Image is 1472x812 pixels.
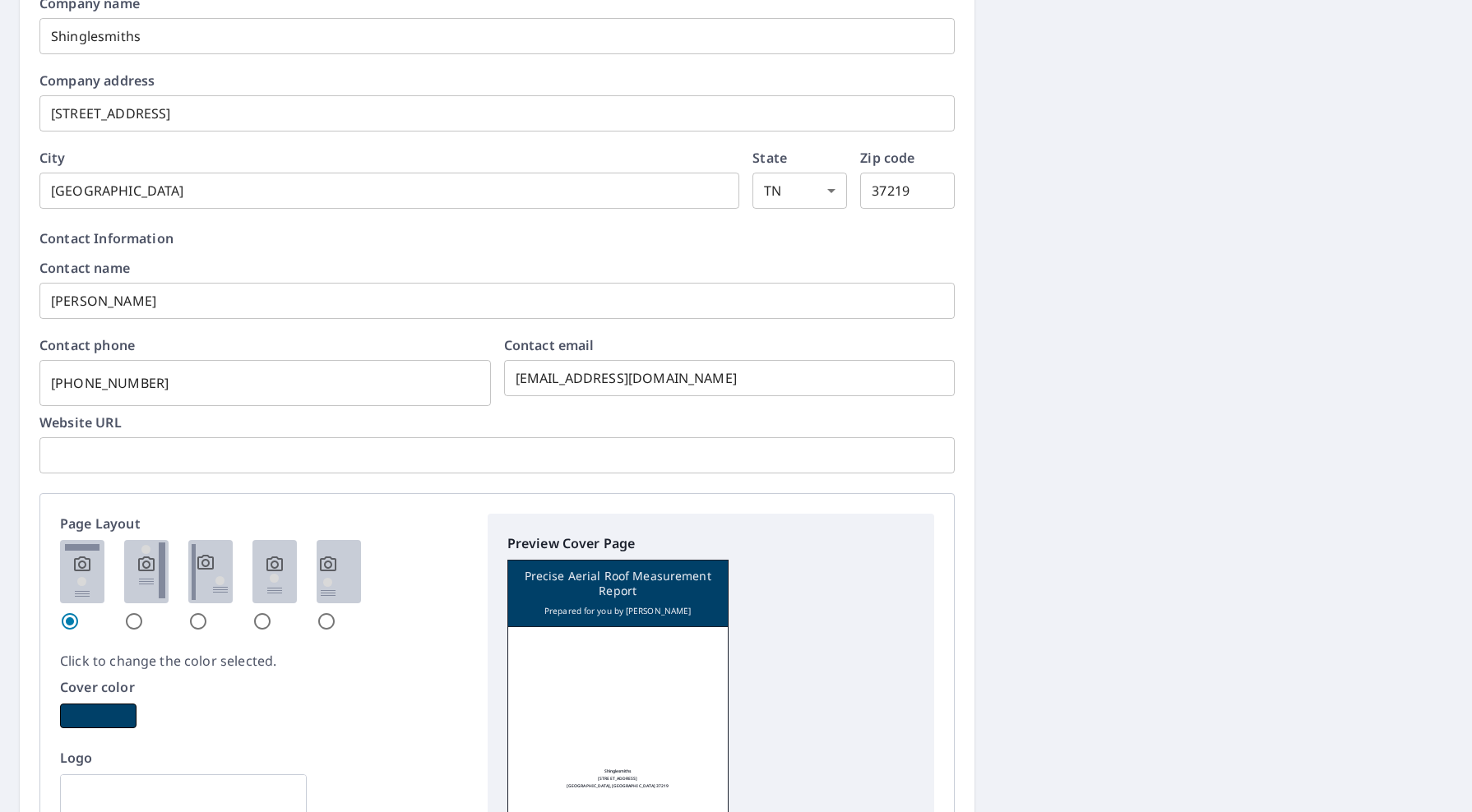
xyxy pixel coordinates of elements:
p: Page Layout [60,514,468,533]
p: Cover color [60,677,468,697]
label: Contact phone [39,339,491,352]
p: Precise Aerial Roof Measurement Report [516,569,720,598]
div: TN [752,173,847,209]
label: Website URL [39,416,955,429]
label: Company address [39,74,955,87]
img: 3 [188,540,233,603]
p: Contact Information [39,228,955,248]
em: TN [764,183,781,199]
p: Preview Cover Page [507,533,915,553]
img: 2 [124,540,169,603]
p: Click to change the color selected. [60,651,468,671]
label: Contact name [39,261,955,275]
p: Logo [60,748,468,768]
img: logo [567,640,668,683]
p: [STREET_ADDRESS] [598,775,637,782]
img: 4 [252,540,297,603]
label: Contact email [504,339,956,352]
p: [GEOGRAPHIC_DATA], [GEOGRAPHIC_DATA] 37219 [567,782,669,790]
p: Prepared for you by [PERSON_NAME] [544,603,691,618]
img: 5 [317,540,361,603]
label: State [752,151,847,164]
label: Zip code [860,151,955,164]
label: City [39,151,739,164]
p: Shinglesmiths [604,768,632,775]
img: 1 [60,540,104,603]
